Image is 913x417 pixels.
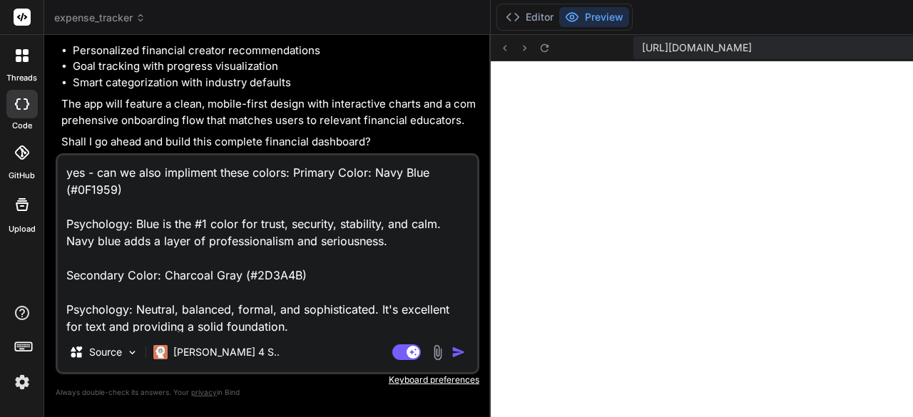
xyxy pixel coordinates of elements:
[89,345,122,359] p: Source
[61,134,476,150] p: Shall I go ahead and build this complete financial dashboard?
[56,374,479,386] p: Keyboard preferences
[500,7,559,27] button: Editor
[429,344,446,361] img: attachment
[54,11,146,25] span: expense_tracker
[9,223,36,235] label: Upload
[10,370,34,394] img: settings
[56,386,479,399] p: Always double-check its answers. Your in Bind
[6,72,37,84] label: threads
[61,96,476,128] p: The app will feature a clean, mobile-first design with interactive charts and a comprehensive onb...
[173,345,280,359] p: [PERSON_NAME] 4 S..
[452,345,466,359] img: icon
[12,120,32,132] label: code
[191,388,217,396] span: privacy
[73,43,476,59] li: Personalized financial creator recommendations
[9,170,35,182] label: GitHub
[642,41,752,55] span: [URL][DOMAIN_NAME]
[559,7,629,27] button: Preview
[73,75,476,91] li: Smart categorization with industry defaults
[153,345,168,359] img: Claude 4 Sonnet
[58,155,477,332] textarea: yes - can we also impliment these colors: Primary Color: Navy Blue (#0F1959) Psychology: Blue is ...
[73,58,476,75] li: Goal tracking with progress visualization
[126,346,138,359] img: Pick Models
